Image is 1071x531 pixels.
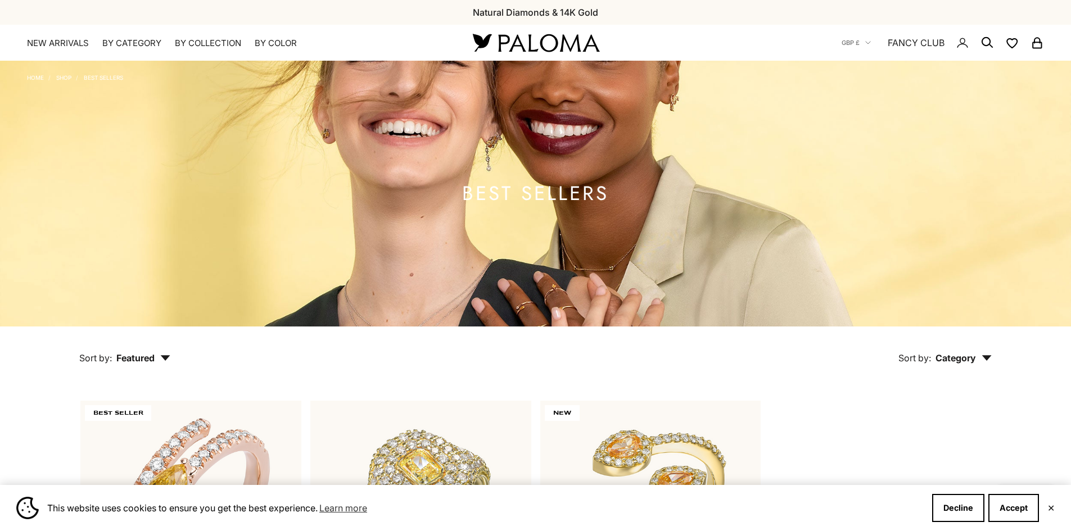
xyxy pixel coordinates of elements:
[545,405,580,421] span: NEW
[932,494,984,522] button: Decline
[16,497,39,519] img: Cookie banner
[27,38,446,49] nav: Primary navigation
[27,72,123,81] nav: Breadcrumb
[936,352,992,364] span: Category
[255,38,297,49] summary: By Color
[842,25,1044,61] nav: Secondary navigation
[842,38,871,48] button: GBP £
[1047,505,1055,511] button: Close
[473,5,598,20] p: Natural Diamonds & 14K Gold
[102,38,161,49] summary: By Category
[873,326,1018,374] button: Sort by: Category
[53,326,196,374] button: Sort by: Featured
[898,352,931,364] span: Sort by:
[56,74,71,81] a: Shop
[175,38,241,49] summary: By Collection
[462,187,609,201] h1: BEST SELLERS
[318,500,369,516] a: Learn more
[85,405,151,421] span: BEST SELLER
[116,352,170,364] span: Featured
[27,38,89,49] a: NEW ARRIVALS
[888,35,945,50] a: FANCY CLUB
[84,74,123,81] a: BEST SELLERS
[79,352,112,364] span: Sort by:
[27,74,44,81] a: Home
[842,38,860,48] span: GBP £
[988,494,1039,522] button: Accept
[47,500,923,516] span: This website uses cookies to ensure you get the best experience.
